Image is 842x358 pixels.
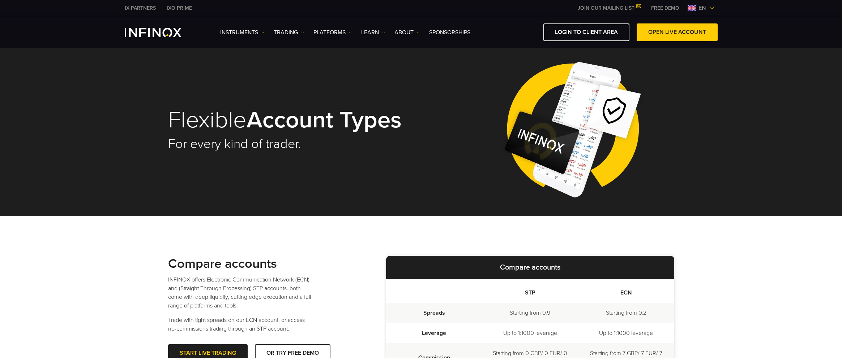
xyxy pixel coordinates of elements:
a: Instruments [220,28,265,37]
td: Leverage [386,323,482,343]
span: en [696,4,709,12]
strong: Compare accounts [500,263,560,272]
p: INFINOX offers Electronic Communication Network (ECN) and (Straight Through Processing) STP accou... [168,275,313,310]
td: Spreads [386,303,482,323]
strong: Account Types [247,106,402,134]
strong: Compare accounts [168,256,277,271]
td: Starting from 0.2 [578,303,674,323]
a: Learn [361,28,385,37]
a: INFINOX Logo [125,28,198,37]
h1: Flexible [168,108,411,132]
a: INFINOX MENU [646,4,685,12]
a: SPONSORSHIPS [429,28,470,37]
a: JOIN OUR MAILING LIST [572,5,646,11]
a: INFINOX [161,4,197,12]
a: INFINOX [119,4,161,12]
td: Up to 1:1000 leverage [482,323,578,343]
td: Starting from 0.9 [482,303,578,323]
p: Trade with tight spreads on our ECN account, or access no-commissions trading through an STP acco... [168,316,313,333]
a: TRADING [274,28,304,37]
a: LOGIN TO CLIENT AREA [543,23,629,41]
th: STP [482,279,578,303]
a: ABOUT [394,28,420,37]
a: PLATFORMS [313,28,352,37]
td: Up to 1:1000 leverage [578,323,674,343]
h2: For every kind of trader. [168,136,411,152]
a: OPEN LIVE ACCOUNT [637,23,718,41]
th: ECN [578,279,674,303]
